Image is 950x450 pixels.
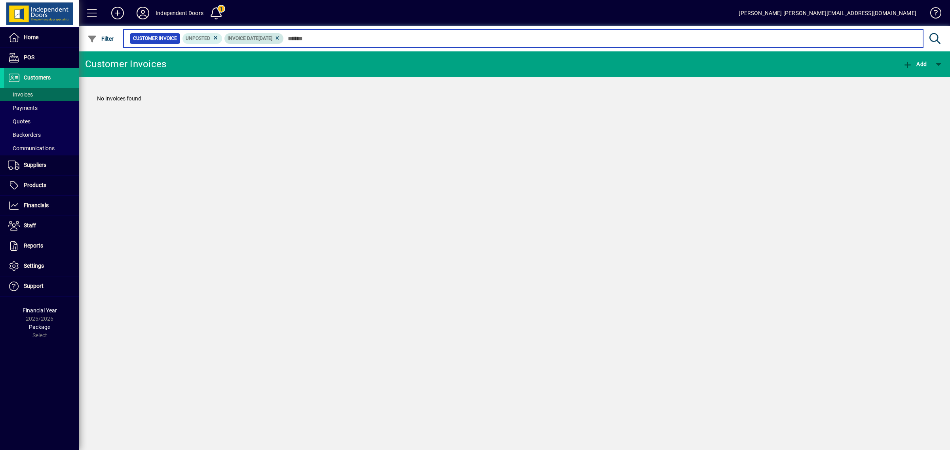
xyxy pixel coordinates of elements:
span: Backorders [8,132,41,138]
span: Invoices [8,91,33,98]
span: Staff [24,222,36,229]
span: Customer Invoice [133,34,177,42]
span: Financial Year [23,307,57,314]
span: [DATE] [258,36,272,41]
button: Filter [85,32,116,46]
a: POS [4,48,79,68]
a: Payments [4,101,79,115]
span: Settings [24,263,44,269]
span: Home [24,34,38,40]
button: Profile [130,6,156,20]
a: Support [4,276,79,296]
span: Quotes [8,118,30,125]
a: Invoices [4,88,79,101]
a: Quotes [4,115,79,128]
span: Products [24,182,46,188]
a: Home [4,28,79,47]
a: Products [4,176,79,195]
span: Payments [8,105,38,111]
a: Suppliers [4,155,79,175]
button: Add [105,6,130,20]
div: No Invoices found [89,87,940,111]
div: [PERSON_NAME] [PERSON_NAME][EMAIL_ADDRESS][DOMAIN_NAME] [739,7,916,19]
span: Filter [87,36,114,42]
a: Reports [4,236,79,256]
span: Suppliers [24,162,46,168]
span: Financials [24,202,49,208]
span: Support [24,283,44,289]
div: Independent Doors [156,7,203,19]
button: Add [901,57,929,71]
span: Customers [24,74,51,81]
span: POS [24,54,34,61]
a: Staff [4,216,79,236]
span: Invoice date [228,36,258,41]
a: Knowledge Base [924,2,940,27]
span: Communications [8,145,55,151]
div: Customer Invoices [85,58,166,70]
a: Communications [4,142,79,155]
a: Backorders [4,128,79,142]
span: Unposted [186,36,210,41]
mat-chip: Customer Invoice Status: Unposted [182,33,222,43]
span: Add [903,61,927,67]
a: Financials [4,196,79,216]
span: Package [29,324,50,330]
span: Reports [24,242,43,249]
a: Settings [4,256,79,276]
